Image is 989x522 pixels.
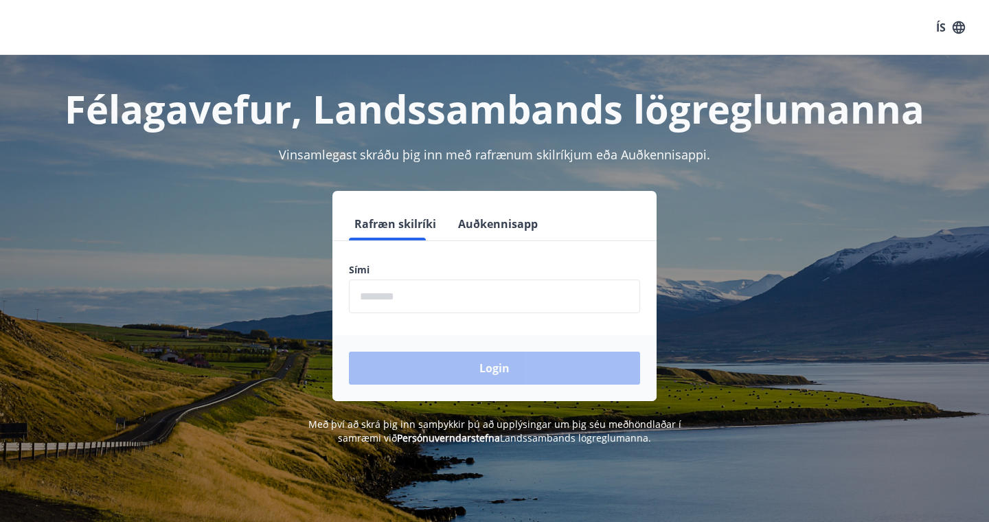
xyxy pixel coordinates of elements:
button: Rafræn skilríki [349,207,442,240]
button: ÍS [929,15,973,40]
span: Með því að skrá þig inn samþykkir þú að upplýsingar um þig séu meðhöndlaðar í samræmi við Landssa... [308,418,681,444]
label: Sími [349,263,640,277]
button: Auðkennisapp [453,207,543,240]
span: Vinsamlegast skráðu þig inn með rafrænum skilríkjum eða Auðkennisappi. [279,146,710,163]
h1: Félagavefur, Landssambands lögreglumanna [16,82,973,135]
a: Persónuverndarstefna [397,431,500,444]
